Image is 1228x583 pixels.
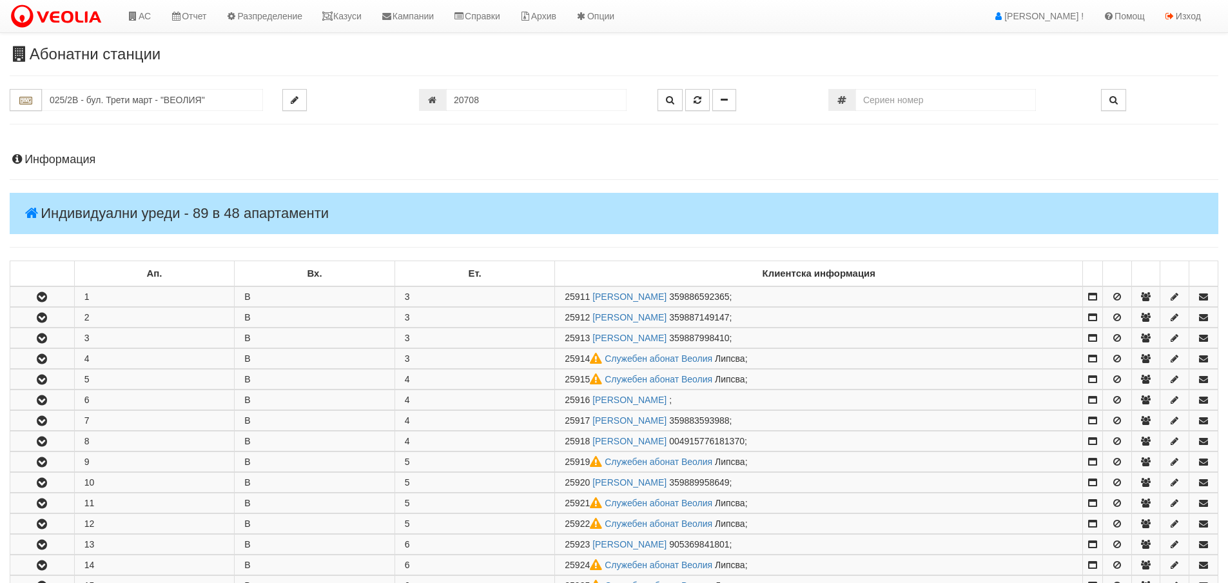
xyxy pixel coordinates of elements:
td: В [235,286,395,307]
a: Служебен абонат Веолия [605,374,712,384]
span: Липсва [715,457,745,467]
b: Вх. [307,268,322,279]
span: 5 [405,477,410,488]
td: ; [555,493,1083,513]
td: 14 [74,555,235,575]
a: [PERSON_NAME] [592,436,667,446]
td: ; [555,514,1083,534]
a: [PERSON_NAME] [592,477,667,488]
span: 3 [405,312,410,322]
td: В [235,555,395,575]
td: ; [555,452,1083,472]
h3: Абонатни станции [10,46,1218,63]
td: : No sort applied, sorting is disabled [1131,261,1160,287]
a: Служебен абонат Веолия [605,457,712,467]
td: В [235,370,395,390]
td: 1 [74,286,235,307]
td: Ап.: No sort applied, sorting is disabled [74,261,235,287]
h4: Информация [10,153,1218,166]
b: Ап. [147,268,162,279]
td: 13 [74,535,235,555]
span: Партида № [565,560,605,570]
td: 9 [74,452,235,472]
span: 004915776181370 [669,436,745,446]
span: Партида № [565,333,590,343]
td: 7 [74,411,235,431]
a: Служебен абонат Веолия [605,353,712,364]
span: Липсва [715,353,745,364]
td: ; [555,411,1083,431]
td: В [235,514,395,534]
h4: Индивидуални уреди - 89 в 48 апартаменти [10,193,1218,234]
span: 3 [405,291,410,302]
td: 10 [74,473,235,493]
td: : No sort applied, sorting is disabled [10,261,75,287]
td: 12 [74,514,235,534]
td: 2 [74,308,235,328]
td: В [235,473,395,493]
span: 359883593988 [669,415,729,426]
td: ; [555,370,1083,390]
td: В [235,349,395,369]
input: Сериен номер [855,89,1036,111]
td: ; [555,349,1083,369]
td: Клиентска информация: No sort applied, sorting is disabled [555,261,1083,287]
span: Липсва [715,560,745,570]
td: В [235,431,395,451]
td: В [235,411,395,431]
td: 5 [74,370,235,390]
td: : No sort applied, sorting is disabled [1083,261,1103,287]
span: 359889958649 [669,477,729,488]
span: Липсва [715,498,745,508]
td: В [235,535,395,555]
span: 5 [405,519,410,529]
span: 359886592365 [669,291,729,302]
span: Партида № [565,519,605,529]
span: 359887998410 [669,333,729,343]
td: ; [555,328,1083,348]
span: Партида № [565,395,590,405]
span: 4 [405,374,410,384]
td: В [235,452,395,472]
span: Партида № [565,457,605,467]
td: 3 [74,328,235,348]
span: Партида № [565,312,590,322]
span: 359887149147 [669,312,729,322]
td: 11 [74,493,235,513]
td: ; [555,390,1083,410]
td: 8 [74,431,235,451]
td: : No sort applied, sorting is disabled [1189,261,1218,287]
b: Клиентска информация [763,268,875,279]
td: ; [555,555,1083,575]
span: 905369841801 [669,539,729,549]
span: Партида № [565,498,605,508]
td: ; [555,473,1083,493]
span: Партида № [565,436,590,446]
a: [PERSON_NAME] [592,291,667,302]
a: Служебен абонат Веолия [605,560,712,570]
span: 5 [405,457,410,467]
td: ; [555,286,1083,307]
span: 4 [405,395,410,405]
span: 5 [405,498,410,508]
td: 4 [74,349,235,369]
span: 3 [405,333,410,343]
a: [PERSON_NAME] [592,333,667,343]
span: Партида № [565,353,605,364]
span: 6 [405,539,410,549]
b: Ет. [469,268,482,279]
td: ; [555,535,1083,555]
span: Липсва [715,374,745,384]
a: [PERSON_NAME] [592,312,667,322]
span: Липсва [715,519,745,529]
span: Партида № [565,477,590,488]
td: : No sort applied, sorting is disabled [1160,261,1189,287]
span: 4 [405,436,410,446]
input: Партида № [446,89,627,111]
span: Партида № [565,415,590,426]
span: Партида № [565,291,590,302]
span: 4 [405,415,410,426]
a: Служебен абонат Веолия [605,498,712,508]
span: 6 [405,560,410,570]
span: 3 [405,353,410,364]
